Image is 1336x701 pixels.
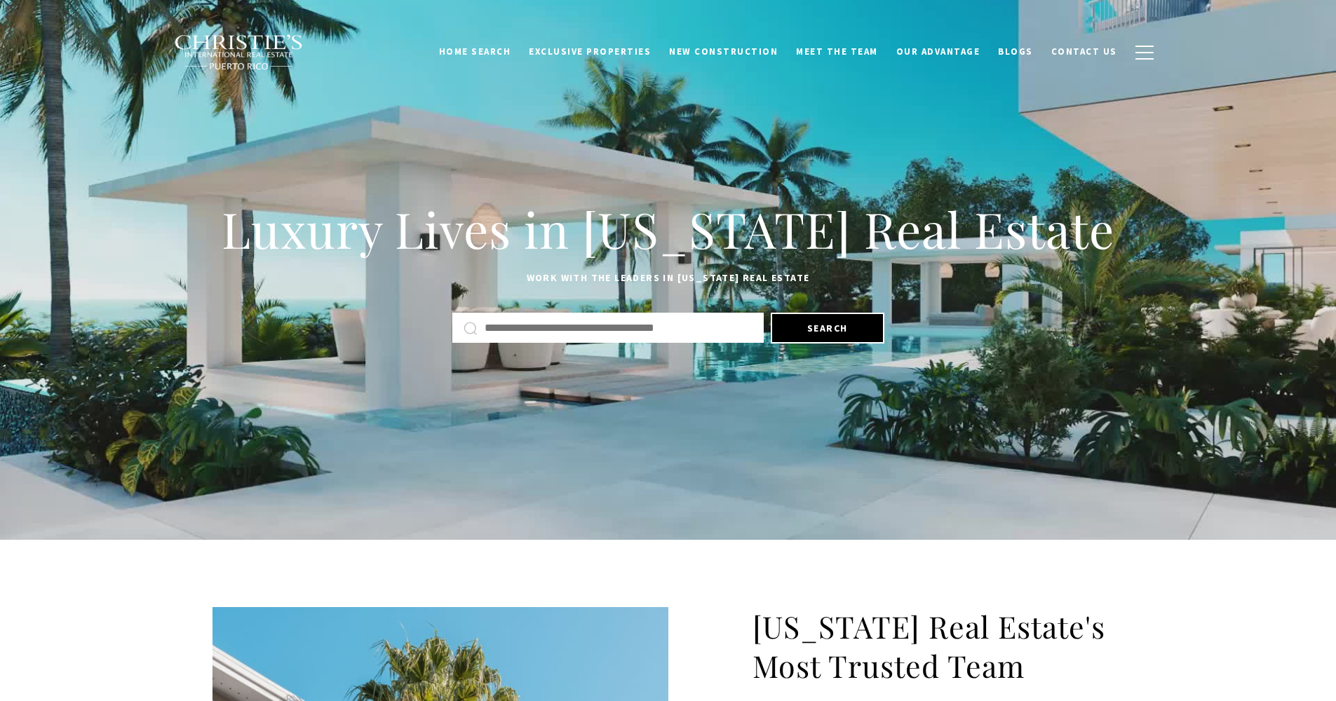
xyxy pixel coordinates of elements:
[896,46,980,57] span: Our Advantage
[529,46,651,57] span: Exclusive Properties
[787,39,887,65] a: Meet the Team
[998,46,1033,57] span: Blogs
[771,313,884,343] button: Search
[212,198,1124,260] h1: Luxury Lives in [US_STATE] Real Estate
[887,39,990,65] a: Our Advantage
[212,270,1124,287] p: Work with the leaders in [US_STATE] Real Estate
[753,607,1124,686] h2: [US_STATE] Real Estate's Most Trusted Team
[989,39,1042,65] a: Blogs
[669,46,778,57] span: New Construction
[430,39,520,65] a: Home Search
[660,39,787,65] a: New Construction
[520,39,660,65] a: Exclusive Properties
[174,34,304,71] img: Christie's International Real Estate black text logo
[1051,46,1117,57] span: Contact Us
